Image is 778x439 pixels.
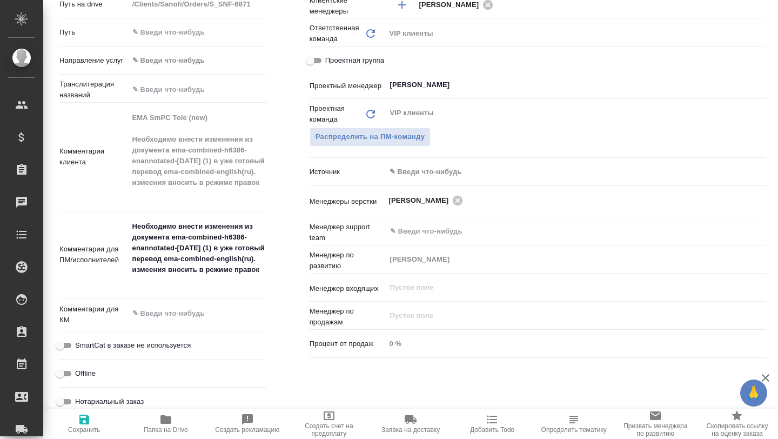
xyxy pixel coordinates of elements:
[386,163,766,181] div: ✎ Введи что-нибудь
[294,422,363,437] span: Создать счет на предоплату
[129,51,266,70] div: ✎ Введи что-нибудь
[615,409,696,439] button: Призвать менеджера по развитию
[43,409,125,439] button: Сохранить
[316,131,425,143] span: Распределить на ПМ-команду
[129,217,266,290] textarea: Необходимо внести изменения из документа ema-combined-h6386-enannotated-[DATE] (1) в уже готовый ...
[75,340,191,351] span: SmartCat в заказе не используется
[703,422,772,437] span: Скопировать ссылку на оценку заказа
[59,304,129,325] p: Комментарии для КМ
[386,336,766,351] input: Пустое поле
[389,194,467,207] div: [PERSON_NAME]
[75,396,144,407] span: Нотариальный заказ
[310,283,386,294] p: Менеджер входящих
[310,222,386,243] p: Менеджер support team
[132,55,253,66] div: ✎ Введи что-нибудь
[760,199,762,202] button: Open
[129,109,266,203] textarea: EMA SmPC Tole (new) Необходимо внести изменения из документа ema-combined-h6386-enannotated-[DATE...
[452,409,533,439] button: Добавить Todo
[370,409,451,439] button: Заявка на доставку
[59,244,129,265] p: Комментарии для ПМ/исполнителей
[381,426,440,434] span: Заявка на доставку
[310,338,386,349] p: Процент от продаж
[389,225,727,238] input: ✎ Введи что-нибудь
[740,380,767,407] button: 🙏
[760,84,762,86] button: Open
[325,55,384,66] span: Проектная группа
[541,426,607,434] span: Определить тематику
[288,409,370,439] button: Создать счет на предоплату
[621,422,690,437] span: Призвать менеджера по развитию
[129,24,266,40] input: ✎ Введи что-нибудь
[310,103,364,125] p: Проектная команда
[310,250,386,271] p: Менеджер по развитию
[696,409,778,439] button: Скопировать ссылку на оценку заказа
[125,409,206,439] button: Папка на Drive
[386,24,766,43] div: VIP клиенты
[68,426,100,434] span: Сохранить
[59,79,129,101] p: Транслитерация названий
[75,368,96,379] span: Offline
[760,230,762,232] button: Open
[470,426,514,434] span: Добавить Todo
[310,81,386,91] p: Проектный менеджер
[215,426,279,434] span: Создать рекламацию
[310,23,364,44] p: Ответственная команда
[390,167,753,177] div: ✎ Введи что-нибудь
[533,409,615,439] button: Определить тематику
[745,382,763,404] span: 🙏
[310,167,386,177] p: Источник
[389,309,741,322] input: Пустое поле
[310,128,431,147] span: В заказе уже есть ответственный ПМ или ПМ группа
[144,426,188,434] span: Папка на Drive
[310,196,386,207] p: Менеджеры верстки
[129,82,266,97] input: ✎ Введи что-нибудь
[206,409,288,439] button: Создать рекламацию
[310,306,386,328] p: Менеджер по продажам
[59,27,129,38] p: Путь
[389,281,741,294] input: Пустое поле
[59,55,129,66] p: Направление услуг
[389,195,455,206] span: [PERSON_NAME]
[59,146,129,168] p: Комментарии клиента
[310,128,431,147] button: Распределить на ПМ-команду
[760,4,762,6] button: Open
